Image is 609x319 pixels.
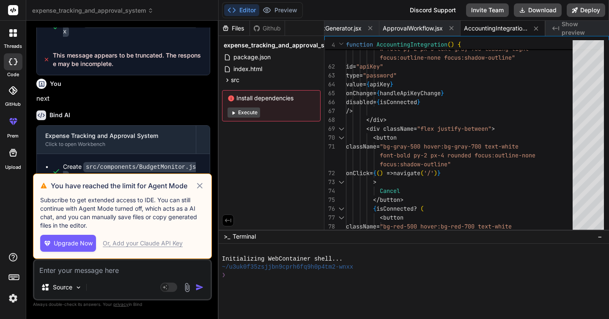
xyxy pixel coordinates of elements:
[346,107,353,115] span: />
[324,187,335,195] div: 74
[380,169,383,177] span: )
[514,3,562,17] button: Download
[63,162,196,181] code: src/components/BudgetMonitor.jsx
[376,143,380,150] span: =
[4,43,22,50] label: threads
[370,169,373,177] span: =
[336,133,347,142] div: Click to collapse the range.
[103,239,183,247] div: Or, Add your Claude API Key
[324,115,335,124] div: 68
[370,125,414,132] span: div className
[466,3,509,17] button: Invite Team
[324,213,335,222] div: 77
[37,126,196,154] button: Expense Tracking and Approval SystemClick to open Workbench
[400,196,403,203] span: >
[324,41,335,49] span: 4
[451,41,454,48] span: )
[259,4,301,16] button: Preview
[393,169,420,177] span: navigate
[346,63,353,70] span: id
[324,107,335,115] div: 67
[113,302,129,307] span: privacy
[458,41,461,48] span: {
[7,132,19,140] label: prem
[336,124,347,133] div: Click to collapse the range.
[390,80,393,88] span: }
[376,98,380,106] span: {
[231,76,239,84] span: src
[373,116,383,124] span: div
[324,222,335,231] div: 78
[5,101,21,108] label: GitHub
[53,283,72,291] p: Source
[346,41,373,48] span: function
[380,143,518,150] span: "bg-gray-500 hover:bg-gray-700 text-white
[363,71,397,79] span: "password"
[366,80,370,88] span: {
[228,107,260,118] button: Execute
[224,4,259,16] button: Editor
[424,169,434,177] span: '/'
[324,133,335,142] div: 70
[376,134,397,141] span: button
[346,223,376,230] span: className
[562,20,602,37] span: Show preview
[376,41,447,48] span: AccountingIntegration
[373,169,376,177] span: {
[54,239,93,247] span: Upgrade Now
[195,283,204,291] img: icon
[36,94,210,104] p: next
[75,284,82,291] img: Pick Models
[464,24,527,33] span: AccountingIntegration.jsx
[32,6,154,15] span: expense_tracking_and_approval_system
[222,271,225,279] span: ❯
[324,142,335,151] div: 71
[49,111,70,119] h6: Bind AI
[383,116,387,124] span: >
[324,89,335,98] div: 65
[324,71,335,80] div: 63
[324,195,335,204] div: 75
[417,125,491,132] span: "flex justify-between"
[363,80,366,88] span: =
[373,134,376,141] span: <
[366,125,370,132] span: <
[380,151,535,159] span: font-bold py-2 px-4 rounded focus:outline-none
[228,94,315,102] span: Install dependencies
[383,24,443,33] span: ApprovalWorkflow.jsx
[380,196,400,203] span: button
[336,178,347,187] div: Click to collapse the range.
[233,64,263,74] span: index.html
[219,24,250,33] div: Files
[598,232,602,241] span: −
[441,89,444,97] span: }
[387,169,393,177] span: =>
[353,63,356,70] span: =
[376,89,380,97] span: {
[45,132,187,140] div: Expense Tracking and Approval System
[346,98,373,106] span: disabled
[373,89,376,97] span: =
[224,232,230,241] span: >_
[380,54,515,61] span: focus:outline-none focus:shadow-outline"
[250,24,285,33] div: Github
[370,80,390,88] span: apiKey
[33,300,212,308] p: Always double-check its answers. Your in Bind
[324,124,335,133] div: 69
[307,24,362,33] span: ReportGenerator.jsx
[346,169,370,177] span: onClick
[437,169,441,177] span: }
[63,162,201,180] div: Create
[346,89,373,97] span: onChange
[356,63,383,70] span: "apiKey"
[324,98,335,107] div: 66
[359,71,363,79] span: =
[491,125,495,132] span: >
[376,205,414,212] span: isConnected
[233,232,256,241] span: Terminal
[346,80,363,88] span: value
[324,204,335,213] div: 76
[420,169,424,177] span: (
[380,214,383,221] span: <
[434,169,437,177] span: )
